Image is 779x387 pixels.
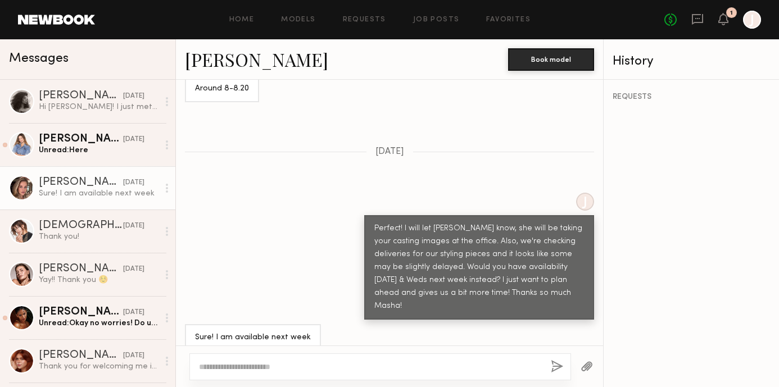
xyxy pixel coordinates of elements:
[39,350,123,361] div: [PERSON_NAME]
[123,134,144,145] div: [DATE]
[229,16,255,24] a: Home
[39,102,158,112] div: Hi [PERSON_NAME]! I just met with [PERSON_NAME] for the casting. Thank you for having me and hope...
[39,318,158,329] div: Unread: Okay no worries! Do u have any possible dates?
[39,361,158,372] div: Thank you for welcoming me in [DATE]! I hope to hear from you soon 💞
[413,16,460,24] a: Job Posts
[39,90,123,102] div: [PERSON_NAME]
[185,47,328,71] a: [PERSON_NAME]
[39,231,158,242] div: Thank you!
[123,221,144,231] div: [DATE]
[123,350,144,361] div: [DATE]
[39,177,123,188] div: [PERSON_NAME]
[508,48,594,71] button: Book model
[123,264,144,275] div: [DATE]
[195,83,249,95] div: Around 8-8.20
[743,11,761,29] a: J
[39,275,158,285] div: Yay!! Thank you ☺️
[39,220,123,231] div: [DEMOGRAPHIC_DATA][PERSON_NAME]
[39,134,123,145] div: [PERSON_NAME]
[39,188,158,199] div: Sure! I am available next week
[123,307,144,318] div: [DATE]
[730,10,733,16] div: 1
[123,91,144,102] div: [DATE]
[123,177,144,188] div: [DATE]
[195,331,311,344] div: Sure! I am available next week
[374,222,584,313] div: Perfect! I will let [PERSON_NAME] know, she will be taking your casting images at the office. Als...
[613,55,770,68] div: History
[39,307,123,318] div: [PERSON_NAME]
[508,54,594,63] a: Book model
[486,16,531,24] a: Favorites
[281,16,315,24] a: Models
[39,145,158,156] div: Unread: Here
[375,147,404,157] span: [DATE]
[39,263,123,275] div: [PERSON_NAME]
[613,93,770,101] div: REQUESTS
[9,52,69,65] span: Messages
[343,16,386,24] a: Requests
